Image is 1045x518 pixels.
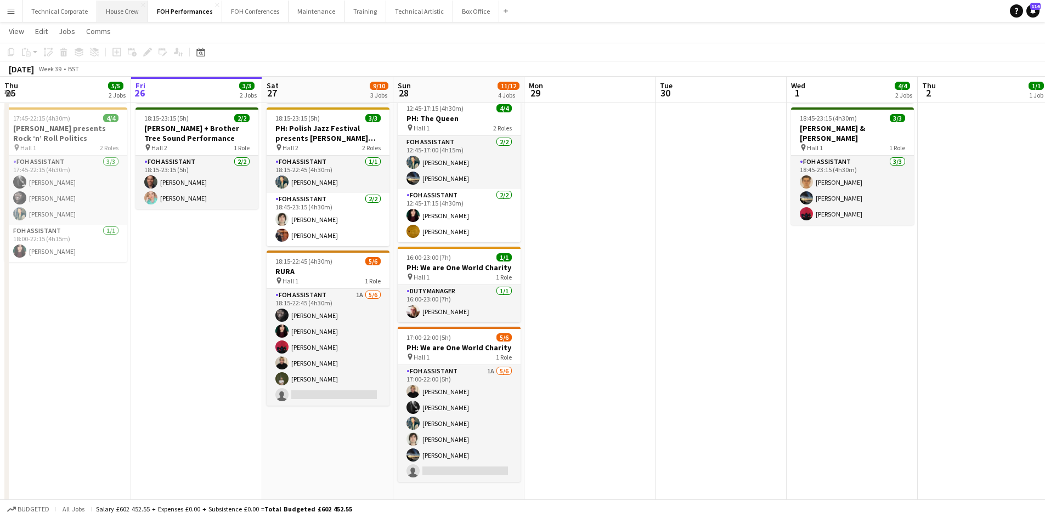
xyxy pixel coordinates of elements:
[275,114,320,122] span: 18:15-23:15 (5h)
[265,87,279,99] span: 27
[283,144,298,152] span: Hall 2
[498,91,519,99] div: 4 Jobs
[414,353,430,361] span: Hall 1
[498,82,519,90] span: 11/12
[267,266,389,276] h3: RURA
[267,251,389,406] app-job-card: 18:15-22:45 (4h30m)5/6RURA Hall 11 RoleFOH Assistant1A5/618:15-22:45 (4h30m)[PERSON_NAME][PERSON_...
[344,1,386,22] button: Training
[108,82,123,90] span: 5/5
[148,1,222,22] button: FOH Performances
[267,107,389,246] app-job-card: 18:15-23:15 (5h)3/3PH: Polish Jazz Festival presents [PERSON_NAME] Quintet Hall 22 RolesFOH Assis...
[4,123,127,143] h3: [PERSON_NAME] presents Rock ‘n’ Roll Politics
[789,87,805,99] span: 1
[5,503,51,515] button: Budgeted
[135,81,145,90] span: Fri
[1029,91,1043,99] div: 1 Job
[234,144,250,152] span: 1 Role
[398,327,521,482] app-job-card: 17:00-22:00 (5h)5/6PH: We are One World Charity Hall 11 RoleFOH Assistant1A5/617:00-22:00 (5h)[PE...
[398,365,521,482] app-card-role: FOH Assistant1A5/617:00-22:00 (5h)[PERSON_NAME][PERSON_NAME][PERSON_NAME][PERSON_NAME][PERSON_NAME]
[386,1,453,22] button: Technical Artistic
[493,124,512,132] span: 2 Roles
[267,156,389,193] app-card-role: FOH Assistant1/118:15-22:45 (4h30m)[PERSON_NAME]
[82,24,115,38] a: Comms
[4,81,18,90] span: Thu
[396,87,411,99] span: 28
[1029,82,1044,90] span: 1/1
[1030,3,1041,10] span: 114
[791,81,805,90] span: Wed
[267,193,389,246] app-card-role: FOH Assistant2/218:45-23:15 (4h30m)[PERSON_NAME][PERSON_NAME]
[406,104,464,112] span: 12:45-17:15 (4h30m)
[135,123,258,143] h3: [PERSON_NAME] + Brother Tree Sound Performance
[398,113,521,123] h3: PH: The Queen
[398,263,521,272] h3: PH: We are One World Charity
[791,156,914,225] app-card-role: FOH Assistant3/318:45-23:15 (4h30m)[PERSON_NAME][PERSON_NAME][PERSON_NAME]
[791,107,914,225] app-job-card: 18:45-23:15 (4h30m)3/3[PERSON_NAME] & [PERSON_NAME] Hall 11 RoleFOH Assistant3/318:45-23:15 (4h30...
[9,64,34,75] div: [DATE]
[134,87,145,99] span: 26
[13,114,70,122] span: 17:45-22:15 (4h30m)
[289,1,344,22] button: Maintenance
[496,333,512,341] span: 5/6
[414,124,430,132] span: Hall 1
[398,189,521,242] app-card-role: FOH Assistant2/212:45-17:15 (4h30m)[PERSON_NAME][PERSON_NAME]
[60,505,87,513] span: All jobs
[365,257,381,265] span: 5/6
[283,277,298,285] span: Hall 1
[406,253,451,261] span: 16:00-23:00 (7h)
[1026,4,1040,18] a: 114
[3,87,18,99] span: 25
[658,87,673,99] span: 30
[895,82,910,90] span: 4/4
[54,24,80,38] a: Jobs
[96,505,352,513] div: Salary £602 452.55 + Expenses £0.00 + Subsistence £0.00 =
[222,1,289,22] button: FOH Conferences
[660,81,673,90] span: Tue
[529,81,543,90] span: Mon
[922,81,936,90] span: Thu
[59,26,75,36] span: Jobs
[920,87,936,99] span: 2
[267,81,279,90] span: Sat
[86,26,111,36] span: Comms
[97,1,148,22] button: House Crew
[20,144,36,152] span: Hall 1
[791,123,914,143] h3: [PERSON_NAME] & [PERSON_NAME]
[35,26,48,36] span: Edit
[18,505,49,513] span: Budgeted
[4,225,127,262] app-card-role: FOH Assistant1/118:00-22:15 (4h15m)[PERSON_NAME]
[807,144,823,152] span: Hall 1
[496,273,512,281] span: 1 Role
[895,91,912,99] div: 2 Jobs
[135,107,258,209] app-job-card: 18:15-23:15 (5h)2/2[PERSON_NAME] + Brother Tree Sound Performance Hall 21 RoleFOH Assistant2/218:...
[496,353,512,361] span: 1 Role
[151,144,167,152] span: Hall 2
[36,65,64,73] span: Week 39
[135,156,258,209] app-card-role: FOH Assistant2/218:15-23:15 (5h)[PERSON_NAME][PERSON_NAME]
[68,65,79,73] div: BST
[31,24,52,38] a: Edit
[398,285,521,322] app-card-role: Duty Manager1/116:00-23:00 (7h)[PERSON_NAME]
[100,144,118,152] span: 2 Roles
[240,91,257,99] div: 2 Jobs
[239,82,255,90] span: 3/3
[398,247,521,322] app-job-card: 16:00-23:00 (7h)1/1PH: We are One World Charity Hall 11 RoleDuty Manager1/116:00-23:00 (7h)[PERSO...
[103,114,118,122] span: 4/4
[398,81,411,90] span: Sun
[398,98,521,242] div: 12:45-17:15 (4h30m)4/4PH: The Queen Hall 12 RolesFOH Assistant2/212:45-17:00 (4h15m)[PERSON_NAME]...
[22,1,97,22] button: Technical Corporate
[9,26,24,36] span: View
[800,114,857,122] span: 18:45-23:15 (4h30m)
[4,24,29,38] a: View
[414,273,430,281] span: Hall 1
[4,107,127,262] app-job-card: 17:45-22:15 (4h30m)4/4[PERSON_NAME] presents Rock ‘n’ Roll Politics Hall 12 RolesFOH Assistant3/3...
[234,114,250,122] span: 2/2
[370,82,388,90] span: 9/10
[275,257,332,265] span: 18:15-22:45 (4h30m)
[365,114,381,122] span: 3/3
